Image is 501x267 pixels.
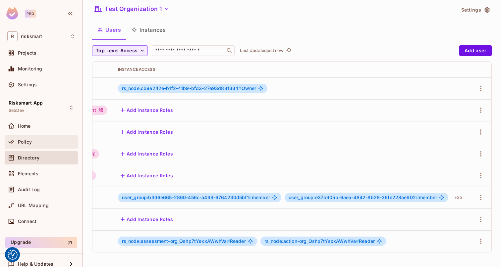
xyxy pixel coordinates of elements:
button: Add Instance Roles [118,214,176,225]
span: Home [18,123,31,129]
button: Top Level Access [92,45,148,56]
span: member [289,195,437,200]
button: Add Instance Roles [118,127,176,137]
span: Reader [264,239,375,244]
span: Audit Log [18,187,40,192]
span: refresh [286,47,292,54]
span: # [227,238,230,244]
p: Last Updated just now [240,48,283,53]
span: rs_node:action-org_Qshp7tYsxxAWwhVa [264,238,359,244]
button: Add Instance Roles [118,170,176,181]
img: Revisit consent button [8,250,18,260]
div: + 25 [452,192,465,203]
span: Projects [18,50,36,56]
button: Test Organization 1 [92,4,172,14]
span: # [416,195,419,200]
button: Add Instance Roles [118,149,176,159]
span: rs_node:cb9e242e-b1f2-41b9-bfd3-27e93d881334 [122,85,242,91]
span: Connect [18,219,36,224]
button: Instances [126,22,171,38]
button: Settings [459,5,492,15]
span: Reader [122,239,246,244]
img: SReyMgAAAABJRU5ErkJggg== [6,7,18,20]
span: user_group:b3d6e665-2860-456c-a499-6764230d5bf1 [122,195,252,200]
span: Elements [18,171,38,176]
span: Risksmart App [9,100,43,106]
span: Help & Updates [18,261,53,267]
button: Consent Preferences [8,250,18,260]
span: # [249,195,252,200]
span: Top Level Access [96,47,138,55]
div: Instance Access [118,67,465,72]
span: Settings [18,82,37,87]
button: Add Instance Roles [118,105,176,115]
span: # [356,238,359,244]
span: URL Mapping [18,203,49,208]
button: refresh [285,47,293,55]
span: R [7,31,18,41]
span: user_group:e37b905b-6aea-4842-8b28-36fe228ae902 [289,195,419,200]
span: Policy [18,139,32,145]
span: Workspace: risksmart [21,34,42,39]
span: # [238,85,241,91]
button: Users [92,22,126,38]
button: Upgrade [5,237,77,248]
span: Owner [122,86,256,91]
div: Pro [25,10,36,18]
span: rs_node:assessment-org_Qshp7tYsxxAWwhVa [122,238,230,244]
span: Directory [18,155,39,160]
button: Add user [459,45,492,56]
span: Monitoring [18,66,42,71]
span: member [122,195,270,200]
span: Click to refresh data [283,47,293,55]
span: SebDev [9,108,24,113]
